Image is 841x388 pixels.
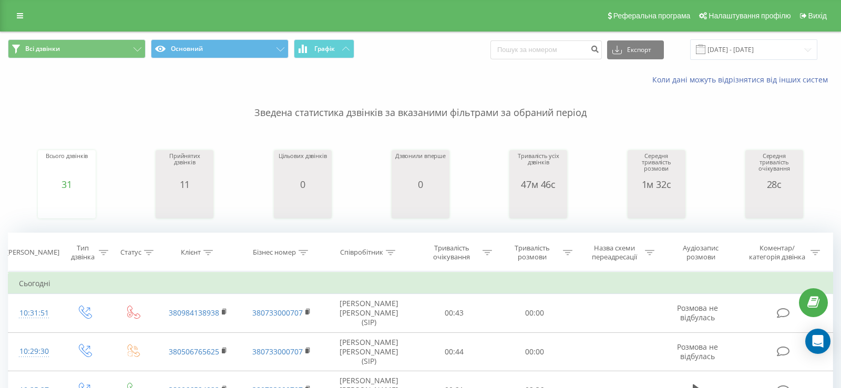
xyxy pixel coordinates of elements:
td: 00:00 [495,294,575,333]
p: Зведена статистика дзвінків за вказаними фільтрами за обраний період [8,85,833,120]
a: 380733000707 [252,308,303,318]
div: 1м 32с [630,179,683,190]
td: 00:00 [495,332,575,371]
div: 10:29:30 [19,341,49,362]
a: 380733000707 [252,347,303,356]
td: Сьогодні [8,273,833,294]
div: 31 [46,179,88,190]
td: 00:44 [414,332,494,371]
div: Статус [120,248,141,257]
span: Розмова не відбулась [677,303,718,322]
span: Розмова не відбулась [677,342,718,361]
div: 10:31:51 [19,303,49,323]
a: 380506765625 [169,347,219,356]
div: Клієнт [181,248,201,257]
div: Коментар/категорія дзвінка [746,244,808,261]
td: 00:43 [414,294,494,333]
button: Графік [294,39,354,58]
span: Всі дзвінки [25,45,60,53]
span: Вихід [808,12,827,20]
div: Всього дзвінків [46,153,88,179]
div: 11 [158,179,211,190]
span: Реферальна програма [613,12,691,20]
div: Цільових дзвінків [279,153,327,179]
td: [PERSON_NAME] [PERSON_NAME] (SIP) [324,332,414,371]
div: Аудіозапис розмови [668,244,733,261]
div: Тип дзвінка [69,244,96,261]
a: Коли дані можуть відрізнятися вiд інших систем [652,75,833,85]
span: Налаштування профілю [709,12,791,20]
input: Пошук за номером [490,40,602,59]
div: [PERSON_NAME] [6,248,59,257]
div: Open Intercom Messenger [805,329,830,354]
div: Назва схеми переадресації [586,244,642,261]
a: 380984138938 [169,308,219,318]
span: Графік [314,45,335,53]
div: Прийнятих дзвінків [158,153,211,179]
div: Дзвонили вперше [395,153,446,179]
div: Середня тривалість розмови [630,153,683,179]
button: Всі дзвінки [8,39,146,58]
div: Бізнес номер [253,248,296,257]
div: Середня тривалість очікування [748,153,801,179]
td: [PERSON_NAME] [PERSON_NAME] (SIP) [324,294,414,333]
div: Тривалість розмови [504,244,560,261]
div: Співробітник [340,248,383,257]
div: Тривалість очікування [424,244,480,261]
button: Експорт [607,40,664,59]
button: Основний [151,39,289,58]
div: 0 [279,179,327,190]
div: Тривалість усіх дзвінків [512,153,565,179]
div: 28с [748,179,801,190]
div: 0 [395,179,446,190]
div: 47м 46с [512,179,565,190]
